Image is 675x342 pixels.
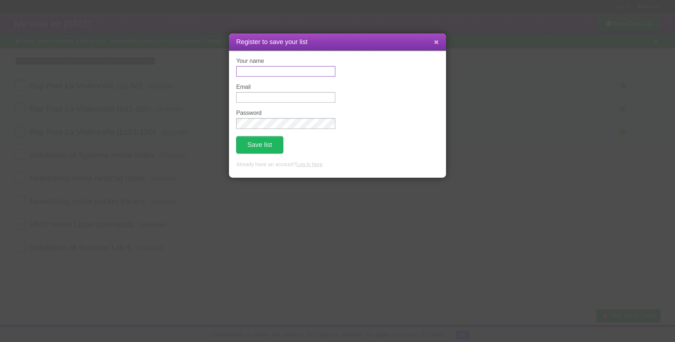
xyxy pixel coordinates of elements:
label: Email [236,84,335,90]
a: Log in here [296,161,322,167]
label: Password [236,110,335,116]
p: Already have an account? . [236,161,439,169]
label: Your name [236,58,335,64]
h1: Register to save your list [236,37,439,47]
button: Save list [236,136,283,153]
